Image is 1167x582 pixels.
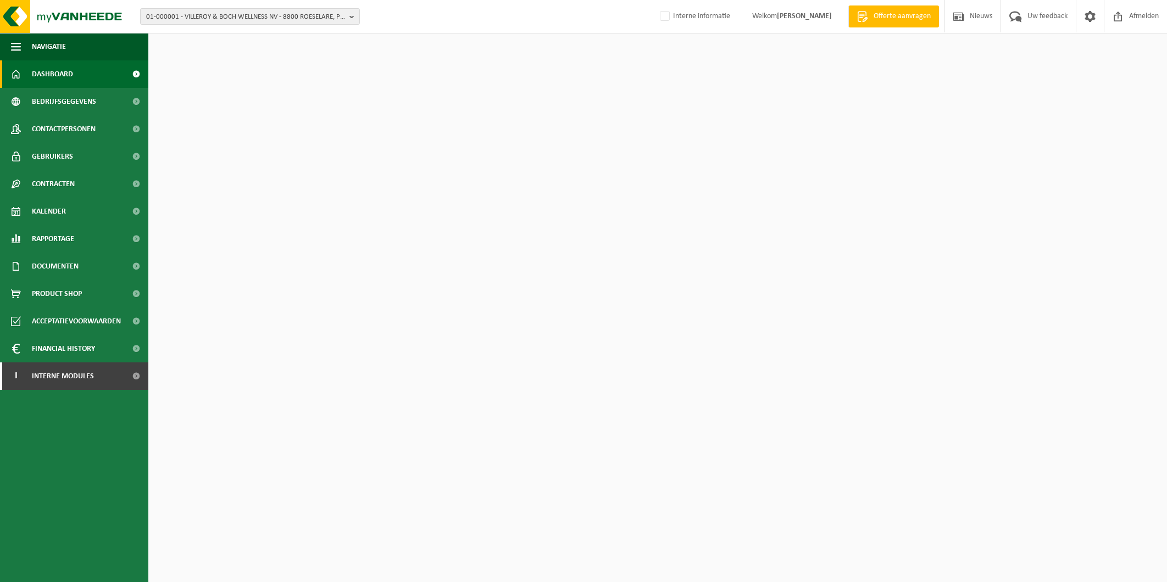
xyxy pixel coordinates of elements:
span: Product Shop [32,280,82,307]
span: Navigatie [32,33,66,60]
span: 01-000001 - VILLEROY & BOCH WELLNESS NV - 8800 ROESELARE, POPULIERSTRAAT 1 [146,9,345,25]
span: Kalender [32,198,66,225]
span: Interne modules [32,362,94,390]
span: Rapportage [32,225,74,253]
span: Financial History [32,335,95,362]
span: Contracten [32,170,75,198]
span: Acceptatievoorwaarden [32,307,121,335]
button: 01-000001 - VILLEROY & BOCH WELLNESS NV - 8800 ROESELARE, POPULIERSTRAAT 1 [140,8,360,25]
label: Interne informatie [658,8,730,25]
span: Contactpersonen [32,115,96,143]
strong: [PERSON_NAME] [777,12,832,20]
a: Offerte aanvragen [848,5,939,27]
span: I [11,362,21,390]
span: Offerte aanvragen [871,11,933,22]
span: Documenten [32,253,79,280]
span: Gebruikers [32,143,73,170]
span: Dashboard [32,60,73,88]
span: Bedrijfsgegevens [32,88,96,115]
